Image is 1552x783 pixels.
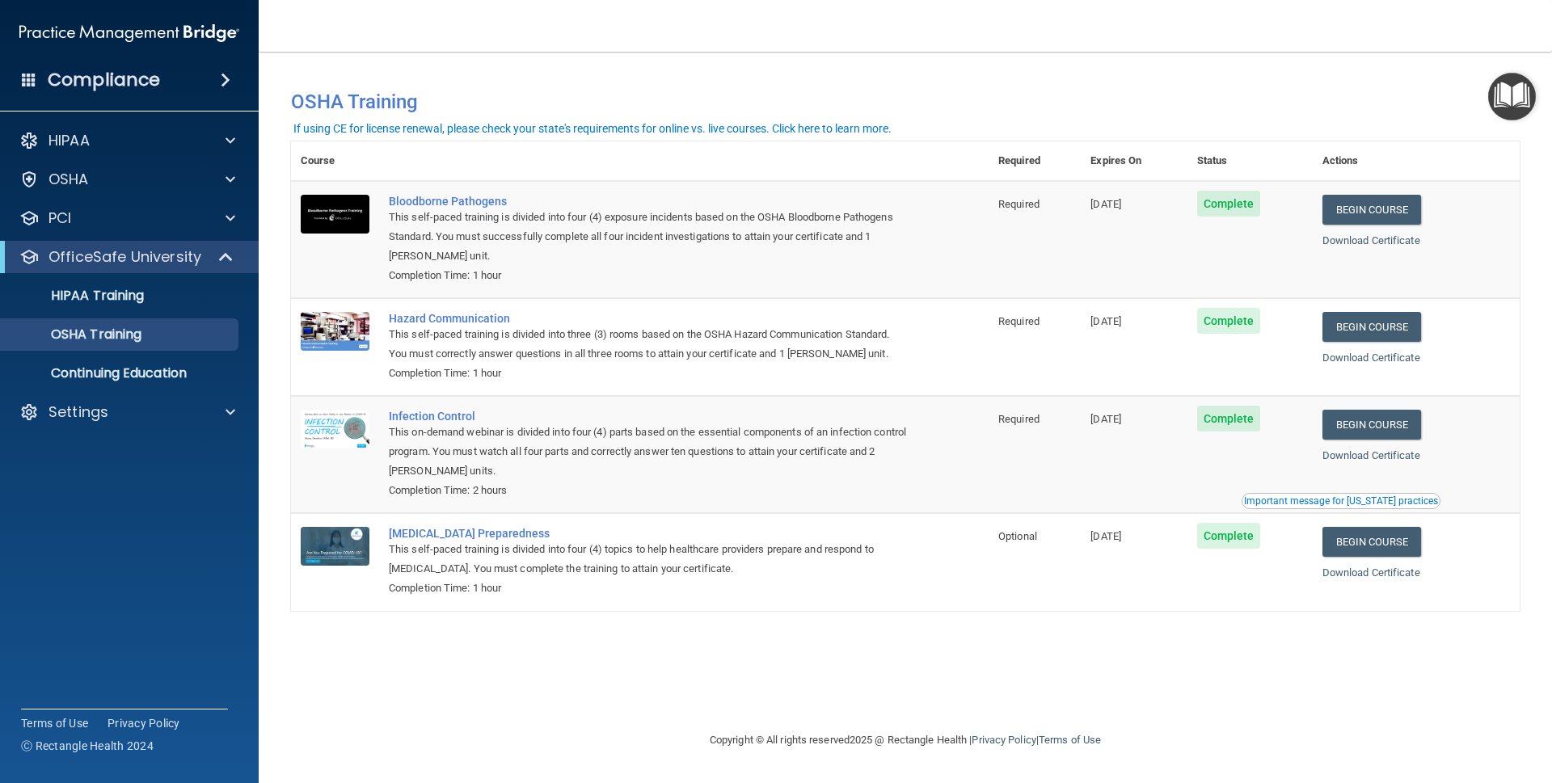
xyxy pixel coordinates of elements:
[1090,530,1121,542] span: [DATE]
[48,247,201,267] p: OfficeSafe University
[998,315,1040,327] span: Required
[21,738,154,754] span: Ⓒ Rectangle Health 2024
[1322,566,1420,579] a: Download Certificate
[293,123,892,134] div: If using CE for license renewal, please check your state's requirements for online vs. live cours...
[48,131,90,150] p: HIPAA
[1090,315,1121,327] span: [DATE]
[998,413,1040,425] span: Required
[610,714,1200,766] div: Copyright © All rights reserved 2025 @ Rectangle Health | |
[389,208,908,266] div: This self-paced training is divided into four (4) exposure incidents based on the OSHA Bloodborne...
[19,402,235,422] a: Settings
[389,410,908,423] a: Infection Control
[1322,527,1421,557] a: Begin Course
[1081,141,1187,181] th: Expires On
[1090,198,1121,210] span: [DATE]
[19,170,235,189] a: OSHA
[389,325,908,364] div: This self-paced training is divided into three (3) rooms based on the OSHA Hazard Communication S...
[972,734,1035,746] a: Privacy Policy
[1197,191,1261,217] span: Complete
[1187,141,1313,181] th: Status
[19,208,235,228] a: PCI
[389,195,908,208] a: Bloodborne Pathogens
[11,365,231,381] p: Continuing Education
[1488,73,1536,120] button: Open Resource Center
[48,402,108,422] p: Settings
[1322,195,1421,225] a: Begin Course
[21,715,88,731] a: Terms of Use
[1197,308,1261,334] span: Complete
[1322,352,1420,364] a: Download Certificate
[989,141,1081,181] th: Required
[998,530,1037,542] span: Optional
[291,120,894,137] button: If using CE for license renewal, please check your state's requirements for online vs. live cours...
[389,481,908,500] div: Completion Time: 2 hours
[1322,410,1421,440] a: Begin Course
[1322,234,1420,246] a: Download Certificate
[11,288,144,304] p: HIPAA Training
[1197,523,1261,549] span: Complete
[1197,406,1261,431] span: Complete
[1322,312,1421,342] a: Begin Course
[389,266,908,285] div: Completion Time: 1 hour
[108,715,180,731] a: Privacy Policy
[389,423,908,481] div: This on-demand webinar is divided into four (4) parts based on the essential components of an inf...
[1039,734,1101,746] a: Terms of Use
[48,208,71,228] p: PCI
[19,131,235,150] a: HIPAA
[389,312,908,325] a: Hazard Communication
[19,17,239,49] img: PMB logo
[1244,496,1438,506] div: Important message for [US_STATE] practices
[389,579,908,598] div: Completion Time: 1 hour
[48,170,89,189] p: OSHA
[389,527,908,540] a: [MEDICAL_DATA] Preparedness
[1471,671,1533,733] iframe: Drift Widget Chat Controller
[291,141,379,181] th: Course
[1090,413,1121,425] span: [DATE]
[19,247,234,267] a: OfficeSafe University
[389,540,908,579] div: This self-paced training is divided into four (4) topics to help healthcare providers prepare and...
[998,198,1040,210] span: Required
[48,69,160,91] h4: Compliance
[1242,493,1440,509] button: Read this if you are a dental practitioner in the state of CA
[1313,141,1520,181] th: Actions
[389,364,908,383] div: Completion Time: 1 hour
[1322,449,1420,461] a: Download Certificate
[291,91,1520,113] h4: OSHA Training
[11,326,141,343] p: OSHA Training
